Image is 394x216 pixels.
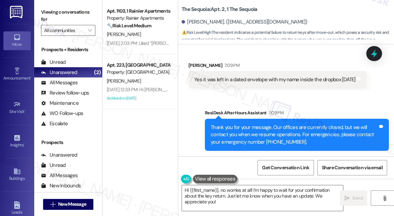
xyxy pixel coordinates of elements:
b: The Sequoia: Apt. 2, 1 The Sequoia [182,6,257,13]
input: All communities [44,25,84,36]
button: New Message [43,199,94,210]
strong: ⚠️ Risk Level: High [182,30,211,35]
span: Send [352,195,363,202]
div: 7:09 PM [267,109,284,116]
div: Prospects + Residents [34,46,102,53]
button: Get Conversation Link [258,160,314,175]
div: 7:09 PM [223,62,239,69]
label: Viewing conversations for [41,7,95,25]
div: All Messages [41,79,78,86]
div: All Messages [41,172,78,179]
span: [PERSON_NAME] [107,31,141,37]
div: Apt. 1103, 1 Rainier Apartments [107,8,170,15]
span: • [30,75,31,80]
span: Share Conversation via email [322,164,383,171]
div: Property: [GEOGRAPHIC_DATA] [107,69,170,76]
div: Escalate [41,120,68,127]
div: Unread [41,162,66,169]
a: Buildings [3,165,31,184]
div: Apt. 223, [GEOGRAPHIC_DATA] [107,61,170,69]
div: (2) [92,67,102,78]
a: Site Visit • [3,99,31,117]
div: ResiDesk After Hours Assistant [205,109,389,119]
span: New Message [58,201,86,208]
span: Get Conversation Link [262,164,309,171]
i:  [50,202,55,207]
div: [PERSON_NAME]. ([EMAIL_ADDRESS][DOMAIN_NAME]) [182,18,307,26]
div: Property: Rainier Apartments [107,15,170,22]
span: [PERSON_NAME] [107,78,141,84]
div: Unanswered [41,69,77,76]
img: ResiDesk Logo [10,6,24,18]
div: Review follow-ups [41,89,89,97]
span: • [24,142,25,146]
div: [PERSON_NAME] [188,62,367,71]
textarea: Hi {{first_name}}, no worries at all! I'm happy to wait for your confirmation about the key retur... [182,185,343,211]
a: Inbox [3,31,31,50]
span: • [25,108,26,113]
i:  [88,28,92,33]
div: Unanswered [41,152,77,159]
div: Yes it was left in a dated envelope with my name inside the dropbox [DATE] [194,76,356,83]
i:  [382,196,387,201]
div: WO Follow-ups [41,110,83,117]
div: Archived on [DATE] [106,94,171,103]
span: : The resident indicates a potential failure to return keys after move-out, which poses a securit... [182,29,394,51]
div: Thank you for your message. Our offices are currently closed, but we will contact you when we res... [211,124,378,146]
button: Share Conversation via email [317,160,387,175]
div: Unread [41,59,66,66]
button: Send [340,190,367,206]
div: Maintenance [41,100,79,107]
div: Prospects [34,139,102,146]
strong: 🔧 Risk Level: Medium [107,23,151,29]
i:  [344,196,350,201]
div: New Inbounds [41,182,81,189]
a: Insights • [3,132,31,150]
